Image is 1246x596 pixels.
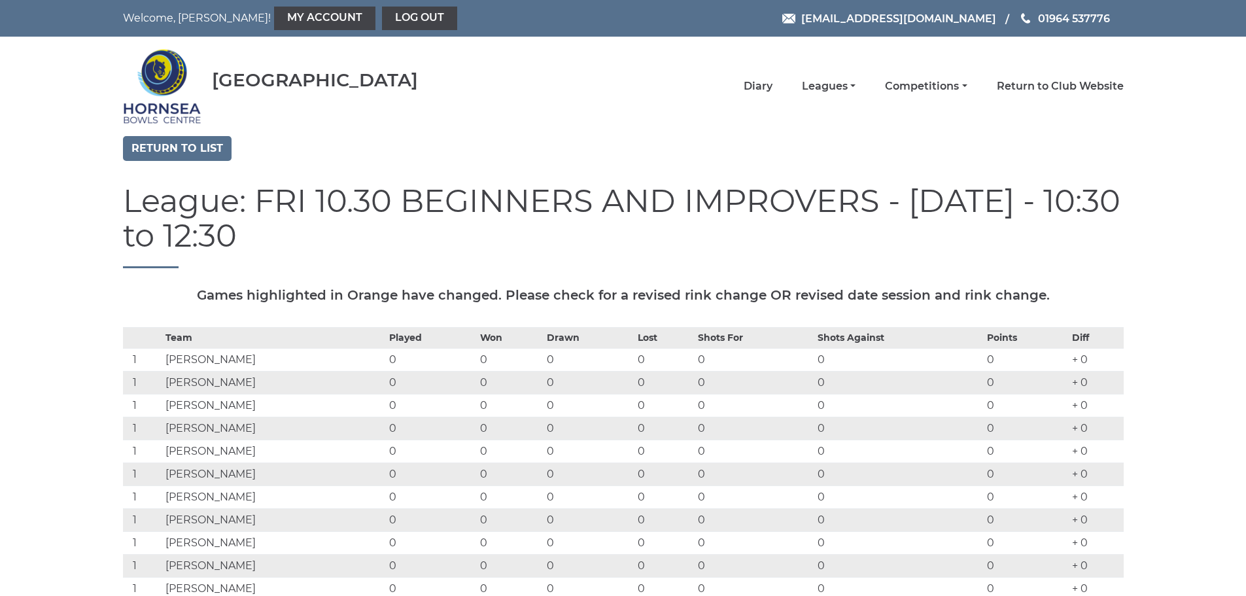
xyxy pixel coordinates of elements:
td: 0 [634,440,695,463]
td: 0 [386,485,477,508]
td: 0 [386,508,477,531]
img: Email [782,14,795,24]
td: 0 [984,554,1069,577]
td: 0 [814,554,984,577]
td: 0 [695,348,814,371]
td: 0 [544,371,634,394]
td: 0 [634,463,695,485]
td: + 0 [1069,508,1123,531]
td: 0 [544,554,634,577]
td: 0 [477,554,544,577]
th: Team [162,327,387,348]
td: + 0 [1069,440,1123,463]
td: + 0 [1069,485,1123,508]
a: Diary [744,79,772,94]
td: 1 [123,508,162,531]
img: Hornsea Bowls Centre [123,41,201,132]
td: 0 [544,508,634,531]
td: 1 [123,417,162,440]
td: 0 [814,371,984,394]
td: [PERSON_NAME] [162,554,387,577]
td: 0 [634,554,695,577]
td: [PERSON_NAME] [162,371,387,394]
td: 1 [123,554,162,577]
td: 0 [477,417,544,440]
td: [PERSON_NAME] [162,394,387,417]
td: 0 [695,554,814,577]
td: 0 [477,348,544,371]
th: Played [386,327,477,348]
td: 0 [814,348,984,371]
th: Won [477,327,544,348]
td: [PERSON_NAME] [162,508,387,531]
td: 0 [634,371,695,394]
td: 0 [544,417,634,440]
td: [PERSON_NAME] [162,348,387,371]
td: + 0 [1069,348,1123,371]
td: 0 [386,463,477,485]
img: Phone us [1021,13,1030,24]
span: [EMAIL_ADDRESS][DOMAIN_NAME] [801,12,996,24]
td: + 0 [1069,371,1123,394]
th: Diff [1069,327,1123,348]
td: 0 [984,394,1069,417]
a: Log out [382,7,457,30]
td: 0 [634,508,695,531]
td: 0 [386,371,477,394]
a: Phone us 01964 537776 [1019,10,1110,27]
a: Email [EMAIL_ADDRESS][DOMAIN_NAME] [782,10,996,27]
h5: Games highlighted in Orange have changed. Please check for a revised rink change OR revised date ... [123,288,1124,302]
td: 0 [477,508,544,531]
td: 0 [984,371,1069,394]
td: 0 [695,417,814,440]
td: 0 [984,531,1069,554]
td: 0 [814,463,984,485]
td: 0 [814,440,984,463]
td: 0 [544,531,634,554]
td: 0 [477,485,544,508]
a: My Account [274,7,375,30]
td: 0 [634,394,695,417]
td: 0 [634,348,695,371]
td: 0 [814,508,984,531]
td: 1 [123,371,162,394]
td: 1 [123,348,162,371]
th: Shots Against [814,327,984,348]
span: 01964 537776 [1038,12,1110,24]
th: Lost [634,327,695,348]
td: 0 [634,485,695,508]
td: 1 [123,463,162,485]
a: Leagues [802,79,856,94]
td: 0 [695,508,814,531]
td: 0 [477,371,544,394]
td: 0 [386,394,477,417]
td: 0 [984,348,1069,371]
td: 0 [984,485,1069,508]
td: + 0 [1069,394,1123,417]
td: 1 [123,394,162,417]
td: [PERSON_NAME] [162,485,387,508]
td: [PERSON_NAME] [162,440,387,463]
td: 0 [814,531,984,554]
td: + 0 [1069,417,1123,440]
td: + 0 [1069,531,1123,554]
td: 0 [695,371,814,394]
td: 0 [814,485,984,508]
td: 0 [984,463,1069,485]
td: 0 [695,531,814,554]
td: 0 [386,417,477,440]
td: 0 [695,463,814,485]
td: 0 [634,417,695,440]
td: 0 [544,394,634,417]
td: 0 [544,485,634,508]
td: 1 [123,440,162,463]
td: 0 [477,463,544,485]
td: 0 [634,531,695,554]
th: Points [984,327,1069,348]
td: 0 [477,440,544,463]
td: 0 [386,531,477,554]
a: Return to Club Website [997,79,1124,94]
td: 0 [984,440,1069,463]
nav: Welcome, [PERSON_NAME]! [123,7,528,30]
td: + 0 [1069,463,1123,485]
